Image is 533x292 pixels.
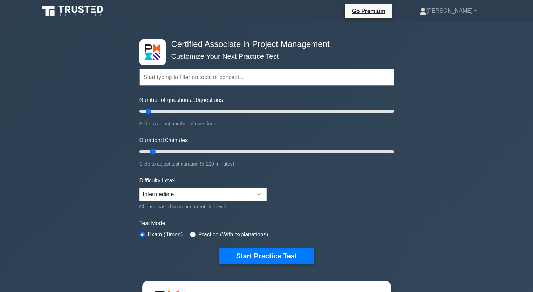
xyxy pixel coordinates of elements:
[139,219,394,228] label: Test Mode
[148,230,183,239] label: Exam (Timed)
[139,119,394,128] div: Slide to adjust number of questions
[139,202,267,211] div: Choose based on your current skill level
[198,230,268,239] label: Practice (With explanations)
[139,176,176,185] label: Difficulty Level
[348,7,389,15] a: Go Premium
[219,248,314,264] button: Start Practice Test
[169,39,360,49] h4: Certified Associate in Project Management
[139,96,223,104] label: Number of questions: questions
[193,97,199,103] span: 10
[403,4,494,18] a: [PERSON_NAME]
[139,136,188,145] label: Duration: minutes
[139,69,394,86] input: Start typing to filter on topic or concept...
[139,160,394,168] div: Slide to adjust test duration (5-120 minutes)
[162,137,168,143] span: 10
